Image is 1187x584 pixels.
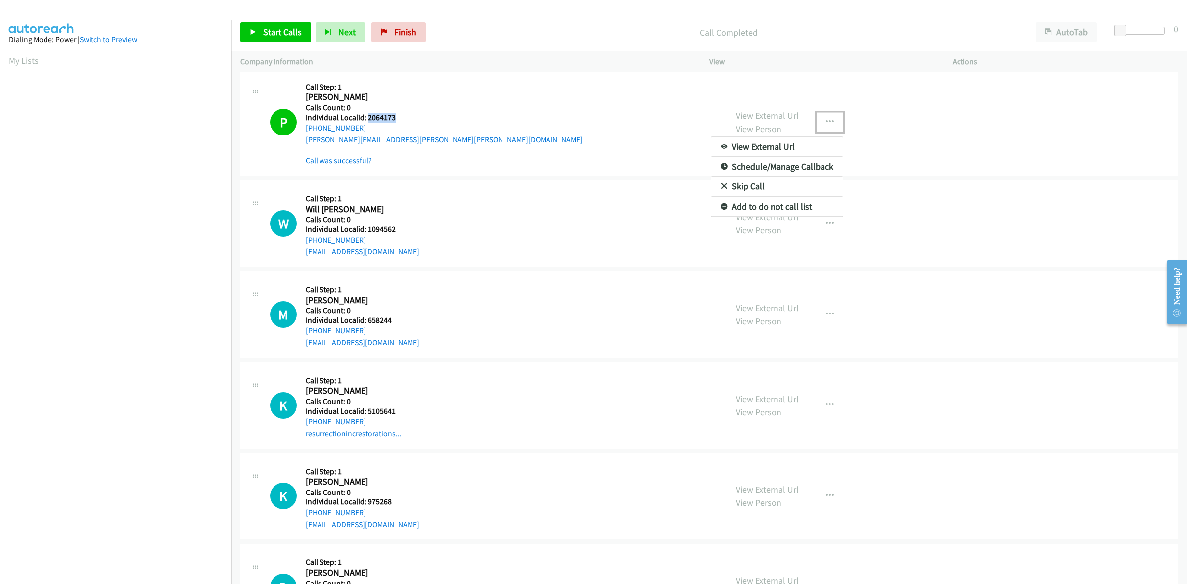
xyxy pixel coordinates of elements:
h1: M [270,301,297,328]
iframe: Resource Center [1158,253,1187,331]
div: The call is yet to be attempted [270,301,297,328]
a: Switch to Preview [80,35,137,44]
iframe: Dialpad [9,76,231,546]
h1: K [270,483,297,509]
a: My Lists [9,55,39,66]
div: Dialing Mode: Power | [9,34,223,45]
a: Add to do not call list [711,197,843,217]
a: Schedule/Manage Callback [711,157,843,177]
h1: W [270,210,297,237]
a: View External Url [711,137,843,157]
h1: K [270,392,297,419]
div: The call is yet to be attempted [270,483,297,509]
a: Skip Call [711,177,843,196]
